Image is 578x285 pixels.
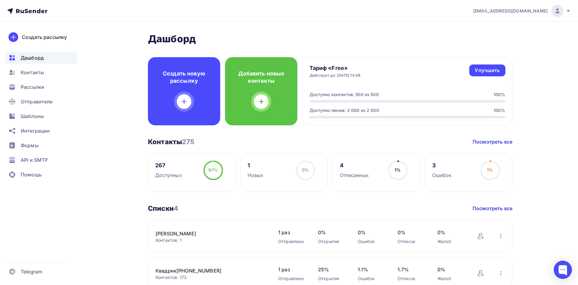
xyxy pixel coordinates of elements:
span: 275 [182,138,194,146]
div: Ошибок [358,276,385,282]
span: 1.1% [358,266,385,273]
span: 0% [437,266,465,273]
h4: Тариф «Free» [310,64,361,72]
div: Жалоб [437,238,465,245]
div: Ошибок [358,238,385,245]
a: [PERSON_NAME] [156,230,259,237]
div: Отписок [398,276,425,282]
div: Доступно писем: 2 000 из 2 000 [310,107,379,113]
a: Квадрик[PHONE_NUMBER] [156,267,259,274]
h3: Контакты [148,137,195,146]
span: 1% [395,167,401,172]
div: Отправлено [278,276,306,282]
div: Контактов: 1 [156,237,266,243]
span: API и SMTP [21,156,48,164]
span: Отправители [21,98,53,105]
div: Доступно контактов: 500 из 500 [310,92,379,98]
h2: Дашборд [148,33,512,45]
span: 0% [318,229,346,236]
div: Контактов: 172 [156,274,266,280]
span: 0% [398,229,425,236]
div: Ошибок [432,172,452,179]
a: Рассылки [5,81,77,93]
span: 0% [358,229,385,236]
a: Отправители [5,96,77,108]
div: Открытия [318,238,346,245]
span: Telegram [21,268,42,275]
span: Контакты [21,69,44,76]
div: Отправлено [278,238,306,245]
div: Действует до: [DATE] 14:08 [310,73,361,78]
div: Новых [248,172,264,179]
span: 25% [318,266,346,273]
h4: Добавить новые контакты [235,70,288,85]
a: Формы [5,139,77,151]
a: Посмотреть все [473,205,512,212]
span: 97% [208,167,218,172]
span: 0% [302,167,309,172]
a: Посмотреть все [473,138,512,145]
div: 4 [340,162,369,169]
div: Улучшить [475,67,500,74]
div: 1 [248,162,264,169]
div: 100% [494,107,505,113]
span: Формы [21,142,39,149]
span: 0% [437,229,465,236]
a: [EMAIL_ADDRESS][DOMAIN_NAME] [473,5,571,17]
span: 4 [174,204,178,212]
div: 267 [155,162,182,169]
span: [EMAIL_ADDRESS][DOMAIN_NAME] [473,8,548,14]
div: Отписанных [340,172,369,179]
h4: Создать новую рассылку [158,70,210,85]
span: 1.7% [398,266,425,273]
span: Рассылки [21,83,44,91]
a: Дашборд [5,52,77,64]
div: Открытия [318,276,346,282]
a: Шаблоны [5,110,77,122]
span: Помощь [21,171,42,178]
span: Интеграции [21,127,50,134]
div: 100% [494,92,505,98]
div: 3 [432,162,452,169]
span: Шаблоны [21,113,44,120]
h3: Списки [148,204,178,213]
span: 1% [487,167,493,172]
span: Дашборд [21,54,44,61]
div: Создать рассылку [22,33,67,41]
span: 1 раз [278,266,306,273]
span: 1 раз [278,229,306,236]
div: Доступных [155,172,182,179]
a: Контакты [5,66,77,78]
div: Отписок [398,238,425,245]
div: Жалоб [437,276,465,282]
